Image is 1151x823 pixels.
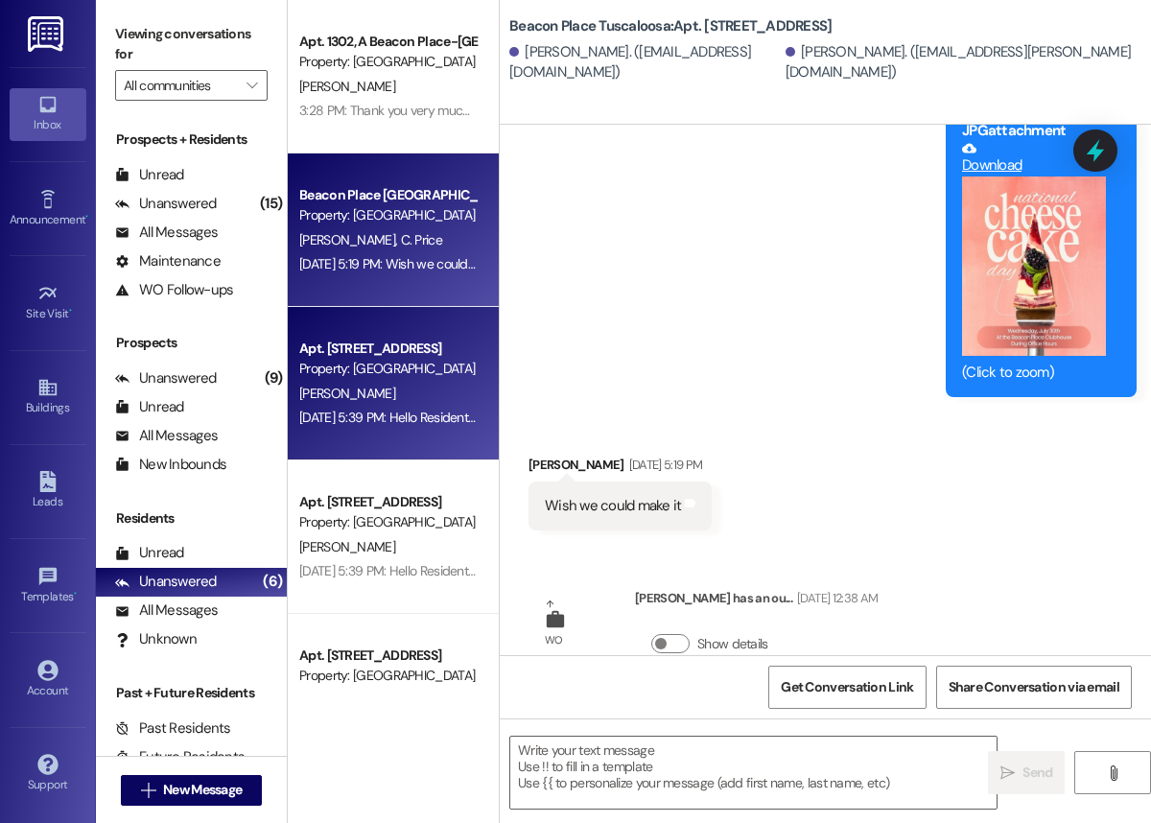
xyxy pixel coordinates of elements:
[10,88,86,140] a: Inbox
[115,600,218,621] div: All Messages
[962,121,1066,140] b: JPG attachment
[792,588,878,608] div: [DATE] 12:38 AM
[1106,765,1120,781] i: 
[115,280,233,300] div: WO Follow-ups
[299,646,477,666] div: Apt. [STREET_ADDRESS]
[96,333,287,353] div: Prospects
[962,363,1106,383] div: (Click to zoom)
[401,231,442,248] span: C. Price
[768,666,926,709] button: Get Conversation Link
[85,210,88,223] span: •
[529,455,712,482] div: [PERSON_NAME]
[1000,765,1015,781] i: 
[115,19,268,70] label: Viewing conversations for
[299,52,477,72] div: Property: [GEOGRAPHIC_DATA] [GEOGRAPHIC_DATA]
[10,560,86,612] a: Templates •
[299,32,477,52] div: Apt. 1302, A Beacon Place-[GEOGRAPHIC_DATA]
[96,508,287,529] div: Residents
[96,683,287,703] div: Past + Future Residents
[10,748,86,800] a: Support
[115,368,217,388] div: Unanswered
[115,194,217,214] div: Unanswered
[988,751,1065,794] button: Send
[299,102,825,119] div: 3:28 PM: Thank you very much for a wonderful birthday gift!! I really appreciate it🙂☺️🙂👍🤸
[299,185,477,205] div: Beacon Place [GEOGRAPHIC_DATA] Prospect
[697,634,768,654] label: Show details
[962,141,1106,175] a: Download
[115,747,245,767] div: Future Residents
[299,385,395,402] span: [PERSON_NAME]
[949,677,1119,697] span: Share Conversation via email
[258,567,287,597] div: (6)
[115,572,217,592] div: Unanswered
[10,654,86,706] a: Account
[299,538,395,555] span: [PERSON_NAME]
[255,189,287,219] div: (15)
[299,231,401,248] span: [PERSON_NAME]
[1022,763,1052,783] span: Send
[74,587,77,600] span: •
[96,129,287,150] div: Prospects + Residents
[10,465,86,517] a: Leads
[786,42,1137,83] div: [PERSON_NAME]. ([EMAIL_ADDRESS][PERSON_NAME][DOMAIN_NAME])
[28,16,67,52] img: ResiDesk Logo
[509,16,832,36] b: Beacon Place Tuscaloosa: Apt. [STREET_ADDRESS]
[299,666,477,686] div: Property: [GEOGRAPHIC_DATA] [GEOGRAPHIC_DATA]
[115,426,218,446] div: All Messages
[545,630,563,650] div: WO
[247,78,257,93] i: 
[299,205,477,225] div: Property: [GEOGRAPHIC_DATA] [GEOGRAPHIC_DATA]
[124,70,237,101] input: All communities
[163,780,242,800] span: New Message
[115,165,184,185] div: Unread
[299,492,477,512] div: Apt. [STREET_ADDRESS]
[115,397,184,417] div: Unread
[299,359,477,379] div: Property: [GEOGRAPHIC_DATA] [GEOGRAPHIC_DATA]
[141,783,155,798] i: 
[10,371,86,423] a: Buildings
[299,512,477,532] div: Property: [GEOGRAPHIC_DATA] [GEOGRAPHIC_DATA]
[299,78,395,95] span: [PERSON_NAME]
[962,176,1106,357] button: Zoom image
[115,223,218,243] div: All Messages
[509,42,781,83] div: [PERSON_NAME]. ([EMAIL_ADDRESS][DOMAIN_NAME])
[121,775,263,806] button: New Message
[115,718,231,739] div: Past Residents
[545,496,681,516] div: Wish we could make it
[69,304,72,317] span: •
[115,629,197,649] div: Unknown
[10,277,86,329] a: Site Visit •
[299,339,477,359] div: Apt. [STREET_ADDRESS]
[635,588,878,615] div: [PERSON_NAME] has an ou...
[936,666,1132,709] button: Share Conversation via email
[115,455,226,475] div: New Inbounds
[781,677,913,697] span: Get Conversation Link
[260,364,287,393] div: (9)
[115,251,221,271] div: Maintenance
[624,455,703,475] div: [DATE] 5:19 PM
[299,255,510,272] div: [DATE] 5:19 PM: Wish we could make it
[115,543,184,563] div: Unread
